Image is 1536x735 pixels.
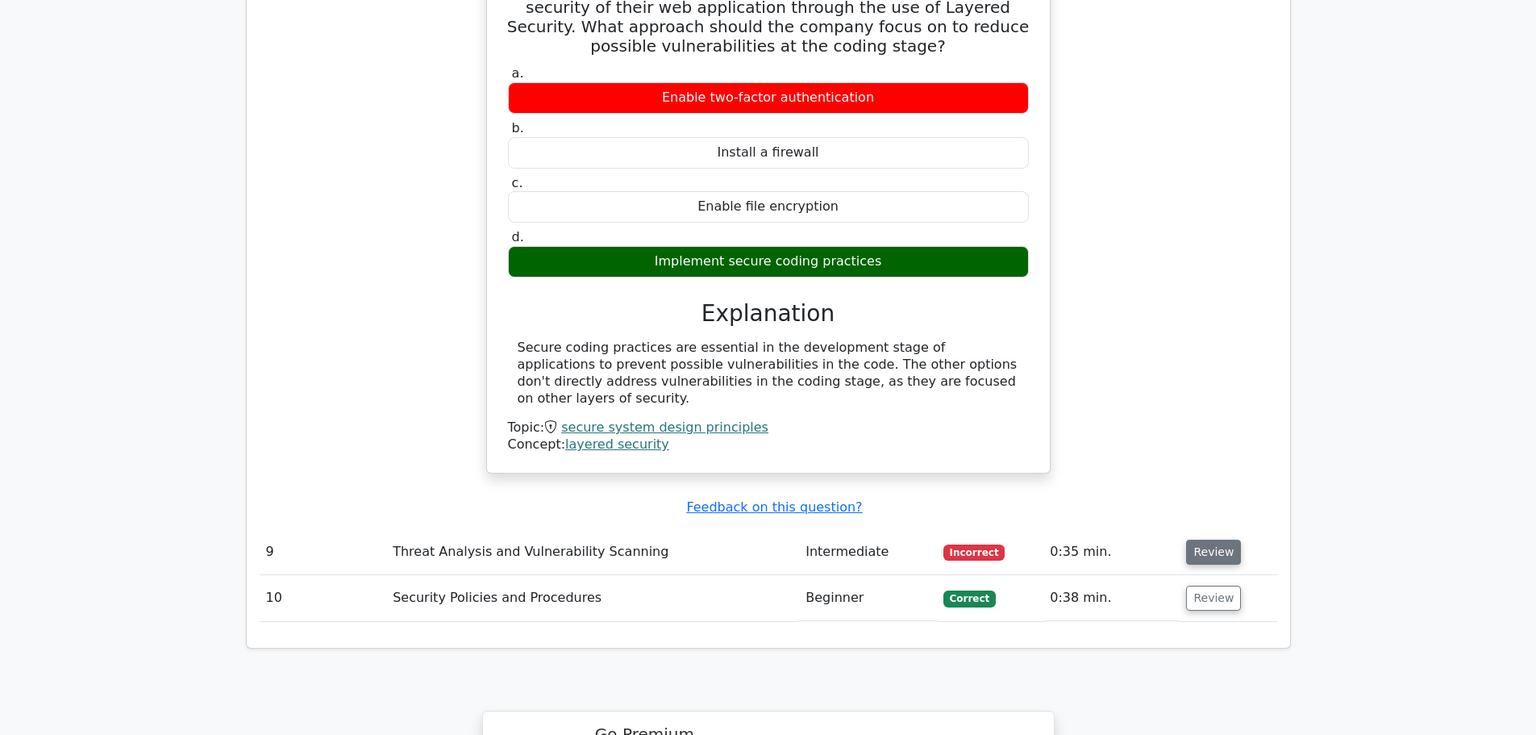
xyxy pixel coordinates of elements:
span: a. [512,65,524,81]
button: Review [1186,540,1241,565]
span: Incorrect [943,545,1005,561]
div: Enable file encryption [508,191,1029,223]
td: Beginner [799,575,936,621]
td: 9 [260,529,387,575]
a: layered security [565,436,669,452]
a: Feedback on this question? [686,499,862,515]
td: Threat Analysis and Vulnerability Scanning [386,529,799,575]
span: d. [512,229,524,244]
div: Topic: [508,420,1029,436]
span: b. [512,120,524,136]
a: secure system design principles [561,420,768,435]
button: Review [1186,586,1241,611]
td: Intermediate [799,529,936,575]
td: Security Policies and Procedures [386,575,799,621]
span: Correct [943,591,996,607]
td: 0:35 min. [1043,529,1180,575]
td: 10 [260,575,387,621]
span: c. [512,175,523,190]
div: Concept: [508,436,1029,453]
div: Secure coding practices are essential in the development stage of applications to prevent possibl... [518,340,1019,407]
td: 0:38 min. [1043,575,1180,621]
div: Implement secure coding practices [508,246,1029,278]
div: Enable two-factor authentication [508,82,1029,114]
h3: Explanation [518,300,1019,328]
div: Install a firewall [508,137,1029,169]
